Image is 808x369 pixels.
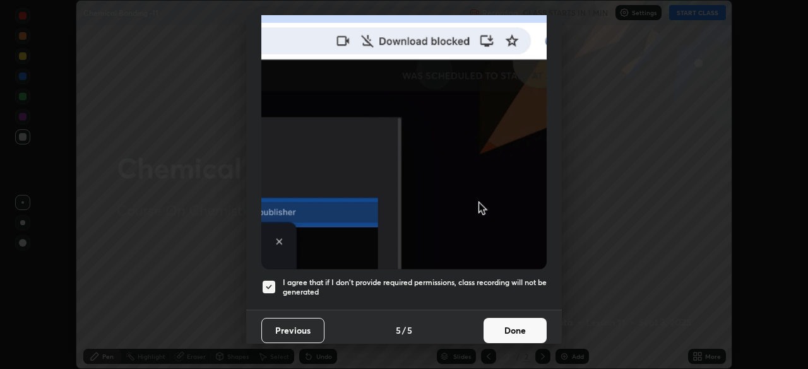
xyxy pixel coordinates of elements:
[484,318,547,343] button: Done
[261,318,324,343] button: Previous
[283,278,547,297] h5: I agree that if I don't provide required permissions, class recording will not be generated
[402,324,406,337] h4: /
[396,324,401,337] h4: 5
[407,324,412,337] h4: 5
